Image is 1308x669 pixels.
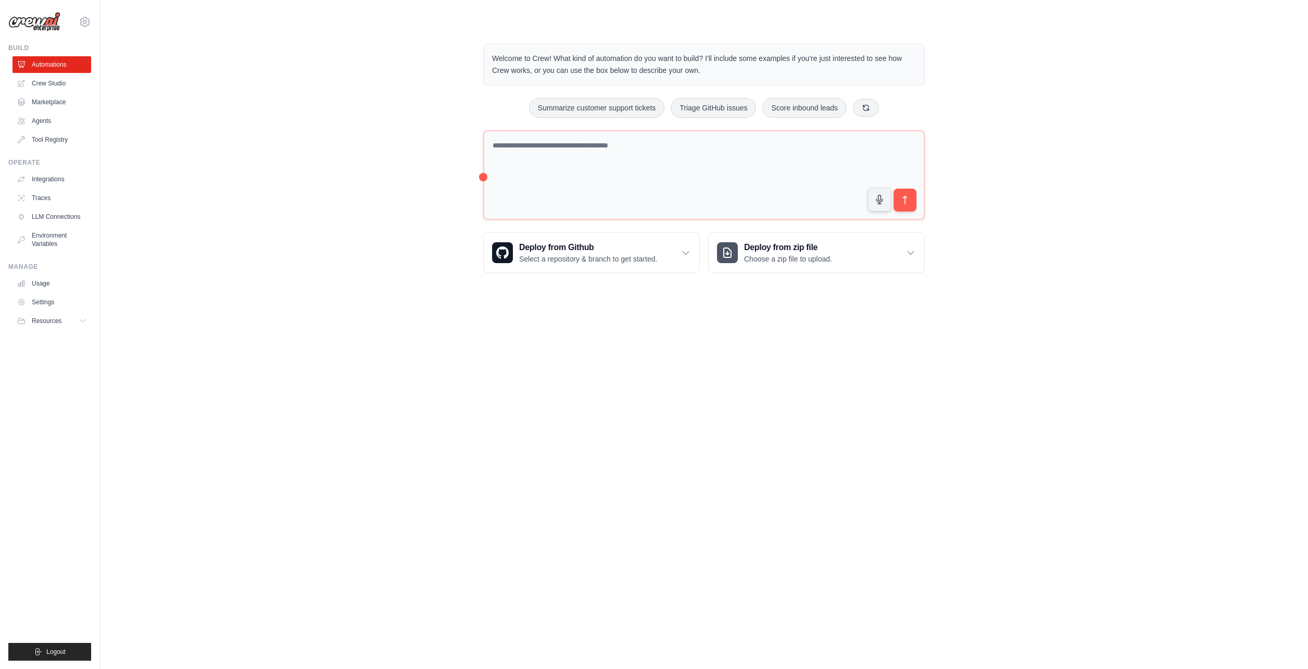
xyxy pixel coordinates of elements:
[12,131,91,148] a: Tool Registry
[8,643,91,661] button: Logout
[12,227,91,252] a: Environment Variables
[12,313,91,329] button: Resources
[12,113,91,129] a: Agents
[744,254,832,264] p: Choose a zip file to upload.
[671,98,756,118] button: Triage GitHub issues
[529,98,664,118] button: Summarize customer support tickets
[46,648,66,656] span: Logout
[12,294,91,311] a: Settings
[12,56,91,73] a: Automations
[12,190,91,206] a: Traces
[12,94,91,110] a: Marketplace
[32,317,61,325] span: Resources
[8,12,60,32] img: Logo
[762,98,847,118] button: Score inbound leads
[12,208,91,225] a: LLM Connections
[492,53,916,77] p: Welcome to Crew! What kind of automation do you want to build? I'll include some examples if you'...
[8,263,91,271] div: Manage
[8,158,91,167] div: Operate
[12,171,91,188] a: Integrations
[519,254,657,264] p: Select a repository & branch to get started.
[8,44,91,52] div: Build
[12,75,91,92] a: Crew Studio
[12,275,91,292] a: Usage
[519,241,657,254] h3: Deploy from Github
[744,241,832,254] h3: Deploy from zip file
